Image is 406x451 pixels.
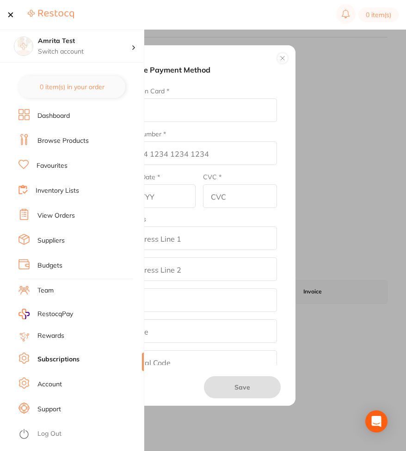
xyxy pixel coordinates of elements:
[122,65,284,75] h5: Update Payment Method
[203,173,221,181] label: CVC *
[37,261,62,270] a: Budgets
[37,355,80,364] a: Subscriptions
[18,284,144,309] a: Team
[122,257,277,281] input: Address Line 2
[358,7,399,22] button: 0 item(s)
[37,111,70,121] a: Dashboard
[14,37,33,55] img: Amrita Test
[122,226,277,250] input: Address Line 1
[122,141,277,165] input: 1234 1234 1234 1234
[38,47,131,56] p: Switch account
[365,410,388,433] div: Open Intercom Messenger
[204,376,281,398] button: Save
[38,37,131,46] h4: Amrita Test
[203,184,277,208] input: CVC
[37,236,65,245] a: Suppliers
[37,405,61,414] a: Support
[37,211,75,220] a: View Orders
[37,286,54,295] a: Team
[36,186,79,195] a: Inventory Lists
[125,376,197,398] button: Back
[18,109,144,134] a: Dashboard
[18,309,73,319] a: RestocqPay
[37,161,68,171] a: Favourites
[18,209,144,234] a: View Orders
[18,234,144,259] a: Suppliers
[37,331,64,341] a: Rewards
[18,259,144,284] a: Budgets
[122,87,169,95] label: Name on Card *
[37,310,73,319] span: RestocqPay
[18,353,144,378] a: Subscriptions
[18,402,144,427] a: Support
[37,380,62,389] a: Account
[122,288,277,312] input: City
[37,136,89,146] a: Browse Products
[18,159,144,184] a: Favourites
[28,9,74,19] img: Restocq Logo
[122,350,277,374] input: Postal Code
[18,76,125,98] button: 0 item(s) in your order
[18,309,30,319] img: RestocqPay
[122,184,196,208] input: MM/YY
[18,134,144,159] a: Browse Products
[18,184,144,209] a: Inventory Lists
[18,378,144,402] a: Account
[122,319,277,343] input: State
